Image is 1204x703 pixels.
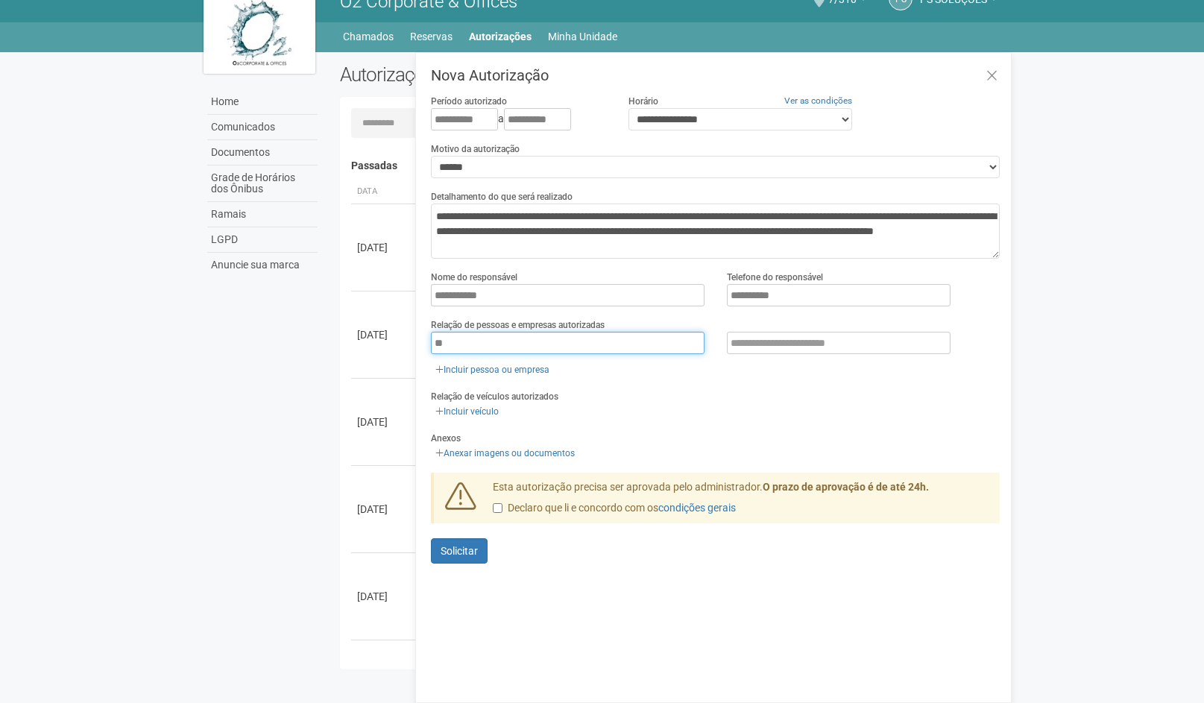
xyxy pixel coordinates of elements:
[207,115,318,140] a: Comunicados
[431,95,507,108] label: Período autorizado
[431,190,573,204] label: Detalhamento do que será realizado
[431,445,579,461] a: Anexar imagens ou documentos
[431,271,517,284] label: Nome do responsável
[493,503,502,513] input: Declaro que li e concordo com oscondições gerais
[431,432,461,445] label: Anexos
[469,26,532,47] a: Autorizações
[343,26,394,47] a: Chamados
[357,589,412,604] div: [DATE]
[410,26,453,47] a: Reservas
[207,140,318,165] a: Documentos
[548,26,617,47] a: Minha Unidade
[431,390,558,403] label: Relação de veículos autorizados
[727,271,823,284] label: Telefone do responsável
[207,253,318,277] a: Anuncie sua marca
[207,202,318,227] a: Ramais
[431,318,605,332] label: Relação de pessoas e empresas autorizadas
[482,480,1000,523] div: Esta autorização precisa ser aprovada pelo administrador.
[431,108,605,130] div: a
[628,95,658,108] label: Horário
[431,538,488,564] button: Solicitar
[351,160,990,171] h4: Passadas
[357,327,412,342] div: [DATE]
[351,180,418,204] th: Data
[207,227,318,253] a: LGPD
[431,68,1000,83] h3: Nova Autorização
[207,165,318,202] a: Grade de Horários dos Ônibus
[763,481,929,493] strong: O prazo de aprovação é de até 24h.
[658,502,736,514] a: condições gerais
[340,63,659,86] h2: Autorizações
[784,95,852,106] a: Ver as condições
[357,240,412,255] div: [DATE]
[431,142,520,156] label: Motivo da autorização
[431,362,554,378] a: Incluir pessoa ou empresa
[493,501,736,516] label: Declaro que li e concordo com os
[207,89,318,115] a: Home
[357,414,412,429] div: [DATE]
[431,403,503,420] a: Incluir veículo
[357,502,412,517] div: [DATE]
[441,545,478,557] span: Solicitar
